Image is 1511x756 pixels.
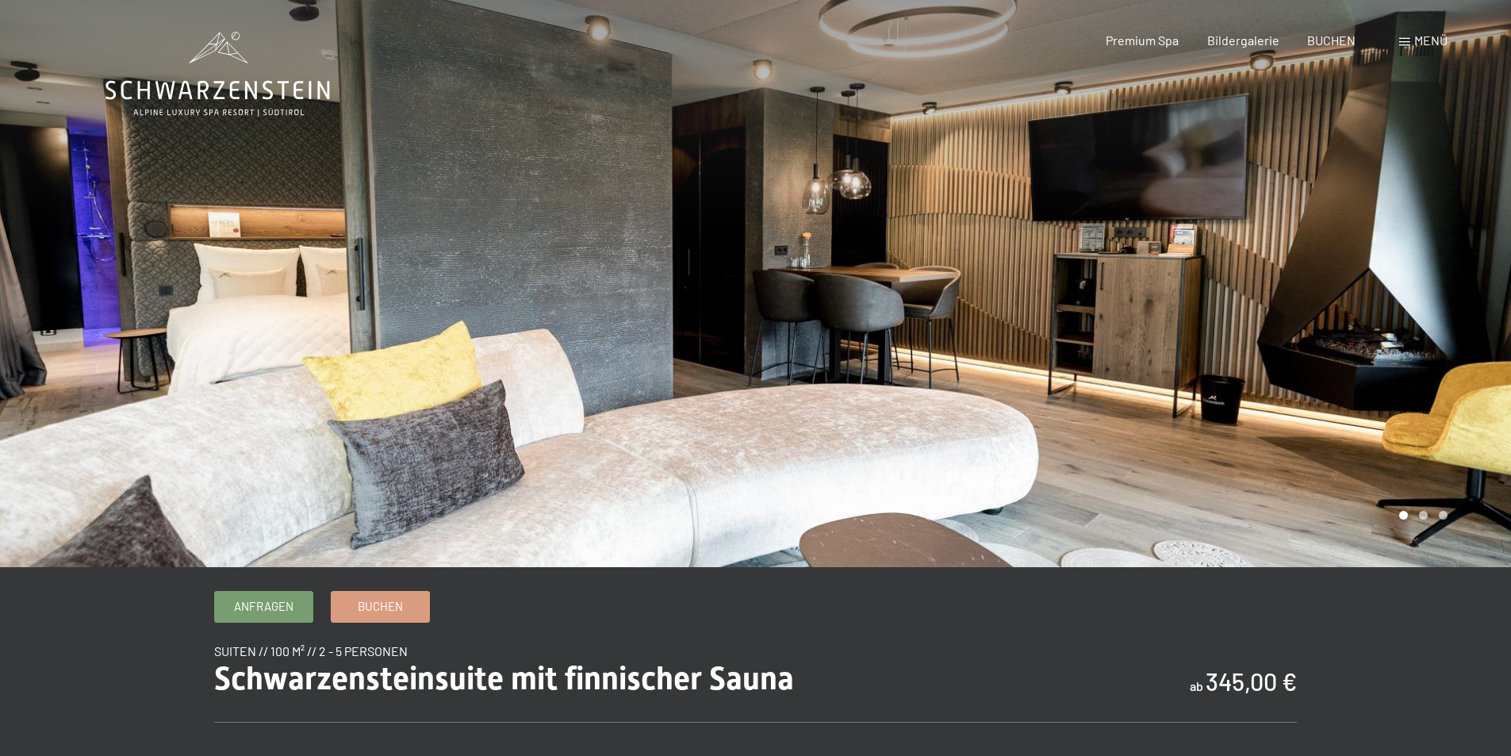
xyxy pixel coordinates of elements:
[1190,678,1203,693] span: ab
[234,598,293,615] span: Anfragen
[1206,667,1297,696] b: 345,00 €
[1207,33,1279,48] a: Bildergalerie
[215,592,313,622] a: Anfragen
[1307,33,1356,48] a: BUCHEN
[358,598,403,615] span: Buchen
[1414,33,1448,48] span: Menü
[214,643,408,658] span: Suiten // 100 m² // 2 - 5 Personen
[1106,33,1179,48] a: Premium Spa
[214,660,794,697] span: Schwarzensteinsuite mit finnischer Sauna
[332,592,429,622] a: Buchen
